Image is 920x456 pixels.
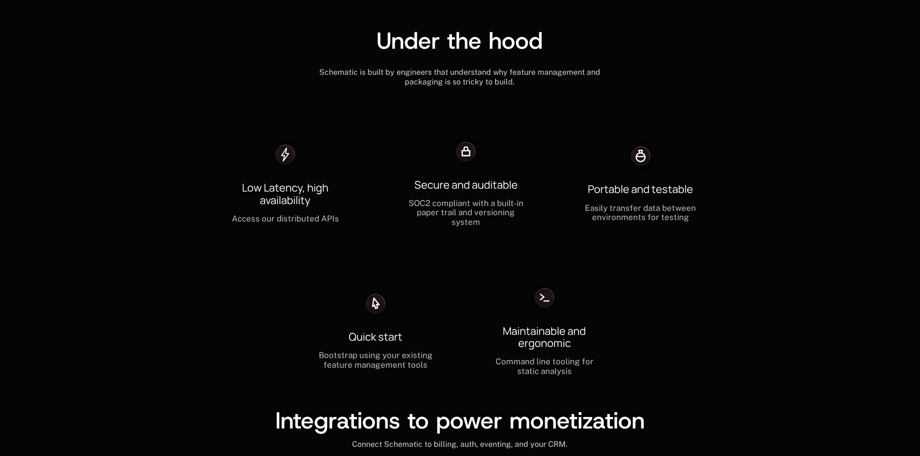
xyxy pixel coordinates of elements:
[487,325,601,350] div: Maintainable and ergonomic
[487,357,601,376] div: Command line tooling for static analysis
[414,179,518,191] div: Secure and auditable
[222,182,349,207] div: Low Latency, high availability
[583,204,698,222] div: Easily transfer data between environments for testing
[623,139,659,176] img: Icon bottle
[232,214,339,224] div: Access our distributed APIs
[319,68,602,86] span: Schematic is built by engineers that understand why feature management and packaging is so tricky...
[318,351,433,370] div: Bootstrap using your existing feature management tools
[377,25,543,56] span: Under the hood
[448,135,484,171] img: Icon lock
[588,183,693,195] div: Portable and testable
[352,440,567,449] div: Connect Schematic to billing, auth, eventing, and your CRM.
[349,331,402,343] div: Quick start
[407,199,525,227] div: SOC2 compliant with a built-in paper trail and versioning system
[267,138,303,174] img: Icon thunder
[275,405,645,436] span: Integrations to power monetization
[526,281,563,318] img: Icon code
[357,287,394,323] img: Icon cursor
